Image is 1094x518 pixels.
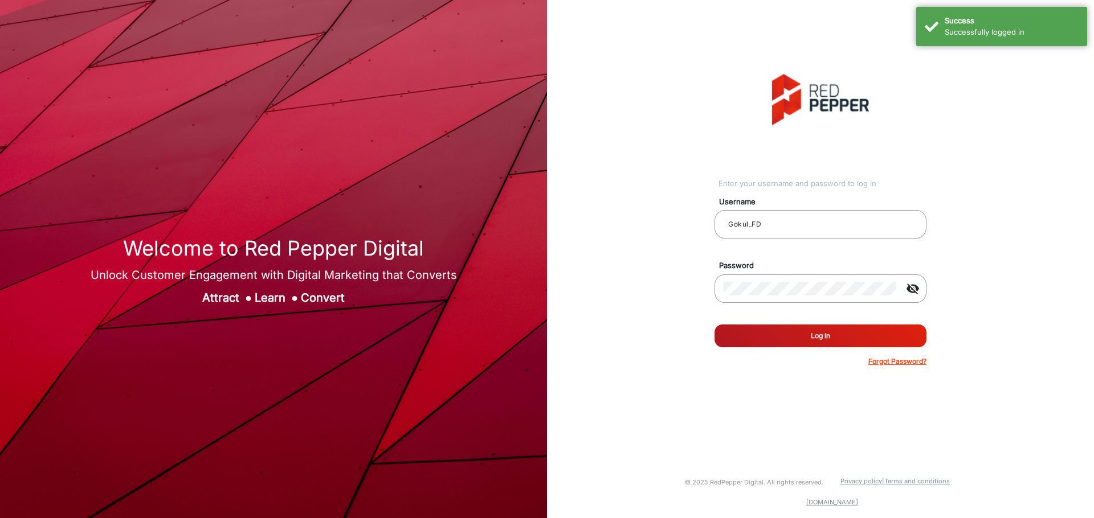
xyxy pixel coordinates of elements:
[772,74,869,125] img: vmg-logo
[91,236,457,261] h1: Welcome to Red Pepper Digital
[711,260,940,272] mat-label: Password
[724,217,917,231] input: Your username
[715,324,926,347] button: Log In
[868,356,926,367] p: Forgot Password?
[945,15,1079,27] div: Success
[245,291,252,305] span: ●
[711,196,940,208] mat-label: Username
[882,477,884,485] a: |
[899,282,926,295] mat-icon: visibility_off
[719,178,926,190] div: Enter your username and password to log in
[685,478,823,486] small: © 2025 RedPepper Digital. All rights reserved.
[806,498,858,506] a: [DOMAIN_NAME]
[884,477,950,485] a: Terms and conditions
[291,291,298,305] span: ●
[840,477,882,485] a: Privacy policy
[945,27,1079,38] div: Successfully logged in
[91,289,457,306] div: Attract Learn Convert
[91,266,457,283] div: Unlock Customer Engagement with Digital Marketing that Converts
